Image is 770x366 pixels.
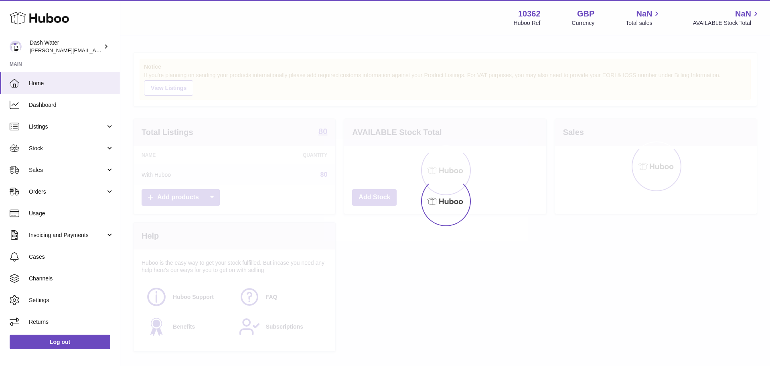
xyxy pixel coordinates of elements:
[514,19,541,27] div: Huboo Ref
[626,19,661,27] span: Total sales
[29,101,114,109] span: Dashboard
[29,80,114,87] span: Home
[693,8,760,27] a: NaN AVAILABLE Stock Total
[29,318,114,326] span: Returns
[29,145,105,152] span: Stock
[518,8,541,19] strong: 10362
[626,8,661,27] a: NaN Total sales
[29,210,114,217] span: Usage
[30,47,161,53] span: [PERSON_NAME][EMAIL_ADDRESS][DOMAIN_NAME]
[735,8,751,19] span: NaN
[29,231,105,239] span: Invoicing and Payments
[29,275,114,282] span: Channels
[577,8,594,19] strong: GBP
[572,19,595,27] div: Currency
[29,188,105,196] span: Orders
[636,8,652,19] span: NaN
[30,39,102,54] div: Dash Water
[29,123,105,131] span: Listings
[29,296,114,304] span: Settings
[693,19,760,27] span: AVAILABLE Stock Total
[10,41,22,53] img: james@dash-water.com
[10,335,110,349] a: Log out
[29,166,105,174] span: Sales
[29,253,114,261] span: Cases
